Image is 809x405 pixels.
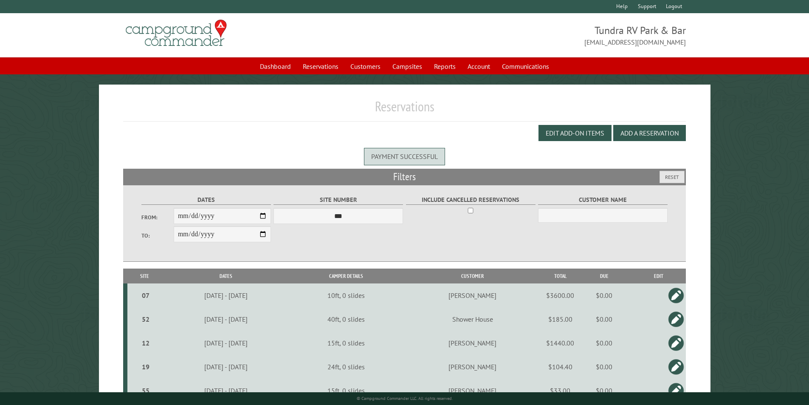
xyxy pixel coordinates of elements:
[538,125,612,141] button: Edit Add-on Items
[577,307,631,331] td: $0.00
[290,283,402,307] td: 10ft, 0 slides
[402,331,543,355] td: [PERSON_NAME]
[298,58,344,74] a: Reservations
[131,339,161,347] div: 12
[131,291,161,300] div: 07
[577,379,631,402] td: $0.00
[402,283,543,307] td: [PERSON_NAME]
[631,269,686,283] th: Edit
[290,355,402,379] td: 24ft, 0 slides
[131,386,161,395] div: 55
[402,307,543,331] td: Shower House
[162,269,290,283] th: Dates
[131,363,161,371] div: 19
[497,58,554,74] a: Communications
[290,331,402,355] td: 15ft, 0 slides
[357,396,453,401] small: © Campground Commander LLC. All rights reserved.
[141,213,174,221] label: From:
[163,339,289,347] div: [DATE] - [DATE]
[163,363,289,371] div: [DATE] - [DATE]
[660,171,685,183] button: Reset
[538,195,668,205] label: Customer Name
[345,58,386,74] a: Customers
[577,331,631,355] td: $0.00
[141,195,271,205] label: Dates
[290,269,402,283] th: Camper Details
[402,379,543,402] td: [PERSON_NAME]
[543,269,577,283] th: Total
[543,307,577,331] td: $185.00
[543,355,577,379] td: $104.40
[141,232,174,240] label: To:
[364,148,445,165] div: Payment successful
[406,195,536,205] label: Include Cancelled Reservations
[402,355,543,379] td: [PERSON_NAME]
[429,58,461,74] a: Reports
[577,355,631,379] td: $0.00
[577,269,631,283] th: Due
[123,169,686,185] h2: Filters
[255,58,296,74] a: Dashboard
[387,58,427,74] a: Campsites
[131,315,161,323] div: 52
[123,98,686,122] h1: Reservations
[543,283,577,307] td: $3600.00
[462,58,495,74] a: Account
[163,386,289,395] div: [DATE] - [DATE]
[543,379,577,402] td: $33.00
[405,23,686,47] span: Tundra RV Park & Bar [EMAIL_ADDRESS][DOMAIN_NAME]
[123,17,229,50] img: Campground Commander
[543,331,577,355] td: $1440.00
[402,269,543,283] th: Customer
[273,195,403,205] label: Site Number
[127,269,162,283] th: Site
[290,379,402,402] td: 15ft, 0 slides
[613,125,686,141] button: Add a Reservation
[163,291,289,300] div: [DATE] - [DATE]
[577,283,631,307] td: $0.00
[290,307,402,331] td: 40ft, 0 slides
[163,315,289,323] div: [DATE] - [DATE]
